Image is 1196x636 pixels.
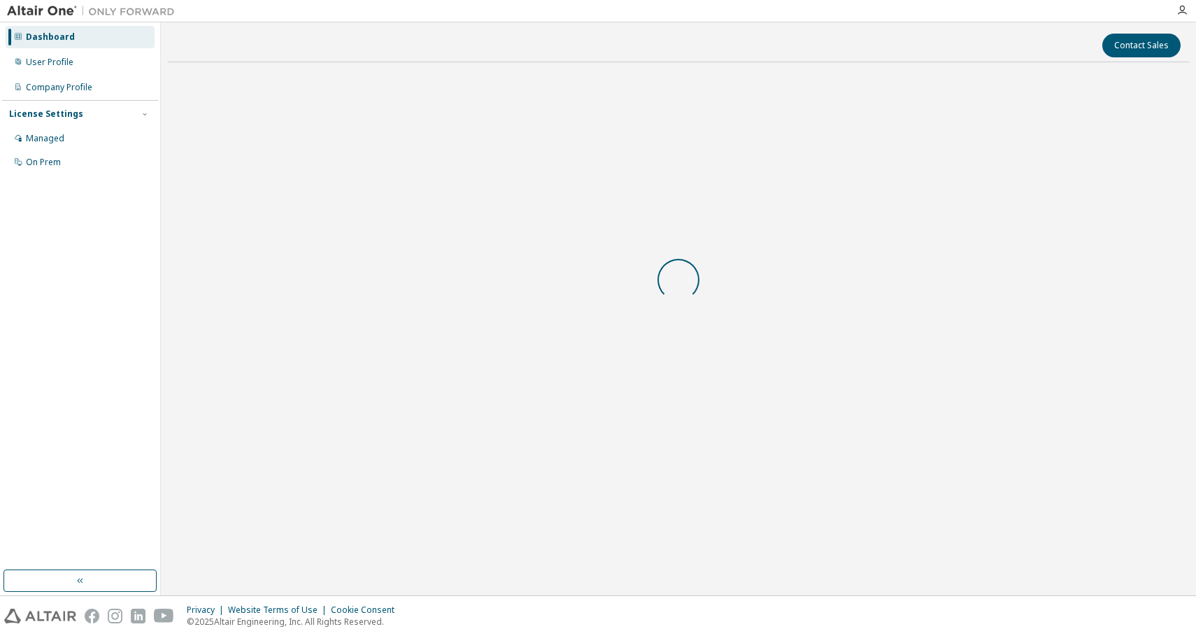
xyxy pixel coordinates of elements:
[228,605,331,616] div: Website Terms of Use
[131,609,145,623] img: linkedin.svg
[7,4,182,18] img: Altair One
[1102,34,1181,57] button: Contact Sales
[26,82,92,93] div: Company Profile
[187,616,403,628] p: © 2025 Altair Engineering, Inc. All Rights Reserved.
[154,609,174,623] img: youtube.svg
[85,609,99,623] img: facebook.svg
[108,609,122,623] img: instagram.svg
[331,605,403,616] div: Cookie Consent
[187,605,228,616] div: Privacy
[26,31,75,43] div: Dashboard
[26,157,61,168] div: On Prem
[26,133,64,144] div: Managed
[26,57,73,68] div: User Profile
[4,609,76,623] img: altair_logo.svg
[9,108,83,120] div: License Settings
